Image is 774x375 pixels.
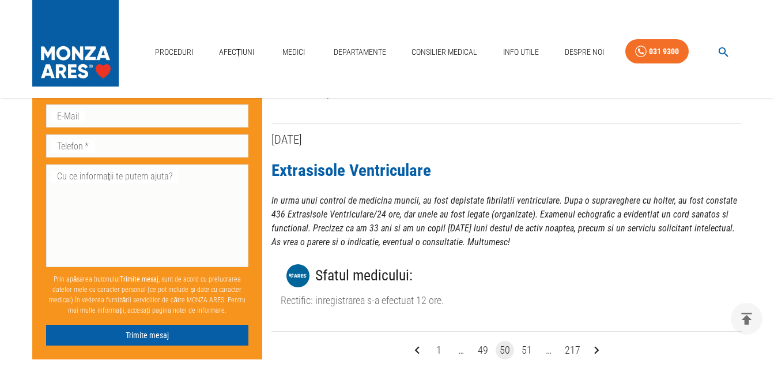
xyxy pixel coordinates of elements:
[120,275,158,283] b: Trimite mesaj
[329,40,391,64] a: Departamente
[46,269,249,320] p: Prin apăsarea butonului , sunt de acord cu prelucrarea datelor mele cu caracter personal (ce pot ...
[214,40,259,64] a: Afecțiuni
[281,293,733,308] div: Rectific: inregistrarea s-a efectuat 12 ore.
[499,40,543,64] a: Info Utile
[731,303,762,335] button: delete
[452,343,470,358] div: …
[649,44,679,59] div: 031 9300
[407,40,482,64] a: Consilier Medical
[271,194,742,249] p: In urma unui control de medicina muncii, au fost depistate fibrilatii ventriculare. Dupa o suprav...
[286,264,309,287] img: MONZA ARES
[46,324,249,346] button: Trimite mesaj
[275,40,312,64] a: Medici
[560,40,609,64] a: Despre Noi
[150,40,198,64] a: Proceduri
[315,264,413,287] h3: Sfatul medicului :
[430,341,448,359] button: Go to page 1
[587,341,606,359] button: Go to next page
[539,343,558,358] div: …
[474,341,492,359] button: Go to page 49
[271,160,431,180] a: Extrasisole Ventriculare
[496,341,514,359] button: page 50
[406,341,607,359] nav: pagination navigation
[271,133,302,147] span: [DATE]
[271,249,742,317] button: MONZA ARESSfatul medicului:Rectific: inregistrarea s-a efectuat 12 ore.
[561,341,584,359] button: Go to page 217
[625,39,689,64] a: 031 9300
[408,341,426,359] button: Go to previous page
[518,341,536,359] button: Go to page 51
